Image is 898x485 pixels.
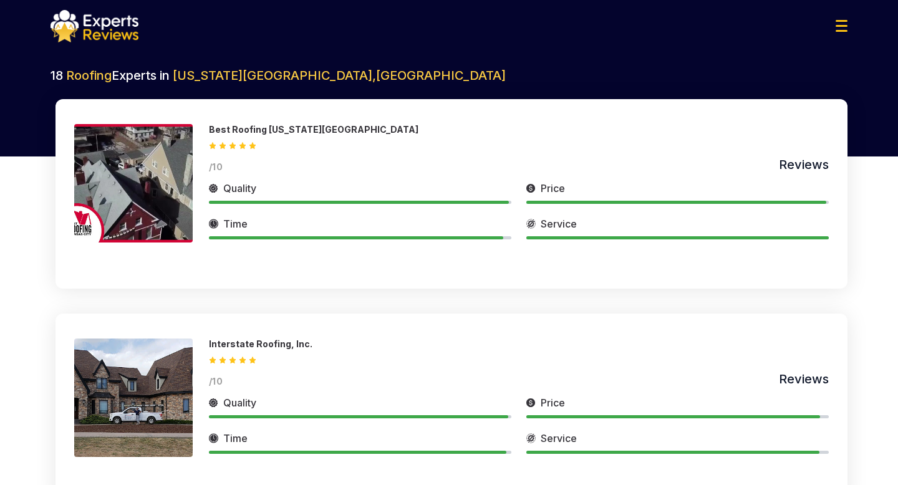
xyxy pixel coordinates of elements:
img: slider icon [526,431,536,446]
p: Best Roofing [US_STATE][GEOGRAPHIC_DATA] [209,124,418,135]
span: Price [541,181,565,196]
img: slider icon [526,216,536,231]
img: 175388305384955.jpeg [74,339,193,457]
span: Time [223,216,248,231]
h2: 18 Experts in [51,67,847,84]
span: Time [223,431,248,446]
img: slider icon [526,181,536,196]
img: slider icon [209,431,218,446]
span: Service [541,216,577,231]
span: Price [541,395,565,410]
img: slider icon [209,395,218,410]
span: Quality [223,395,256,410]
img: slider icon [209,216,218,231]
p: Interstate Roofing, Inc. [209,339,312,349]
img: Menu Icon [836,20,847,32]
span: Service [541,431,577,446]
img: slider icon [209,181,218,196]
span: Reviews [779,157,829,172]
span: [US_STATE][GEOGRAPHIC_DATA] , [GEOGRAPHIC_DATA] [173,68,506,83]
img: 175188558380285.jpeg [74,124,193,242]
img: logo [51,10,138,42]
span: Reviews [779,372,829,387]
span: /10 [209,376,223,387]
span: Quality [223,181,256,196]
span: Roofing [66,68,112,83]
span: /10 [209,161,223,172]
img: slider icon [526,395,536,410]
